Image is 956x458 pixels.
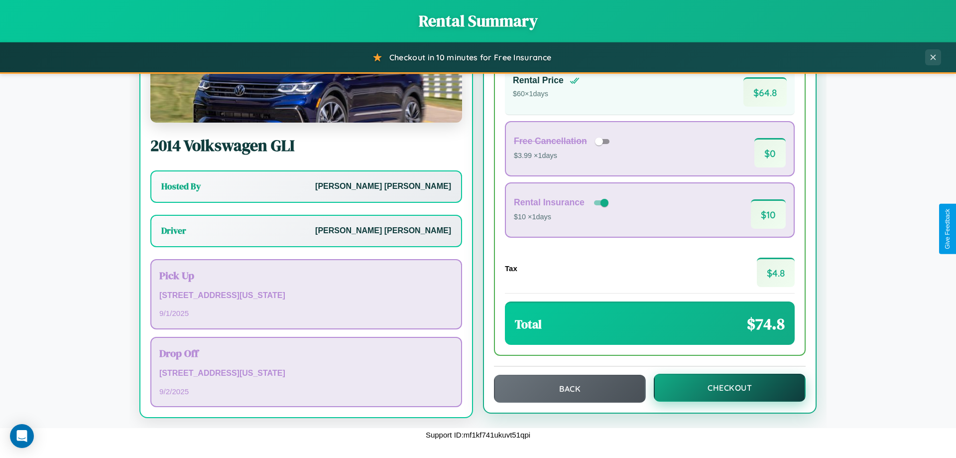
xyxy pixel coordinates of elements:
h4: Free Cancellation [514,136,587,147]
h2: 2014 Volkswagen GLI [150,135,462,156]
div: Open Intercom Messenger [10,424,34,448]
h3: Drop Off [159,346,453,360]
h1: Rental Summary [10,10,946,32]
h3: Hosted By [161,180,201,192]
h3: Total [515,316,542,332]
h3: Driver [161,225,186,237]
button: Back [494,375,646,403]
span: $ 10 [751,199,786,229]
p: $ 60 × 1 days [513,88,580,101]
span: Checkout in 10 minutes for Free Insurance [389,52,551,62]
h4: Rental Price [513,75,564,86]
h4: Tax [505,264,517,273]
h3: Pick Up [159,268,453,283]
span: $ 74.8 [747,313,785,335]
p: [PERSON_NAME] [PERSON_NAME] [315,179,451,194]
h4: Rental Insurance [514,197,585,208]
span: $ 0 [754,138,786,167]
button: Checkout [654,374,806,402]
p: 9 / 2 / 2025 [159,385,453,398]
p: [PERSON_NAME] [PERSON_NAME] [315,224,451,238]
p: $3.99 × 1 days [514,150,613,162]
p: $10 × 1 days [514,211,610,224]
span: $ 4.8 [757,258,795,287]
p: 9 / 1 / 2025 [159,306,453,320]
p: [STREET_ADDRESS][US_STATE] [159,366,453,381]
div: Give Feedback [944,209,951,249]
p: [STREET_ADDRESS][US_STATE] [159,289,453,303]
p: Support ID: mf1kf741ukuvt51qpi [426,428,530,442]
span: $ 64.8 [743,77,787,107]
